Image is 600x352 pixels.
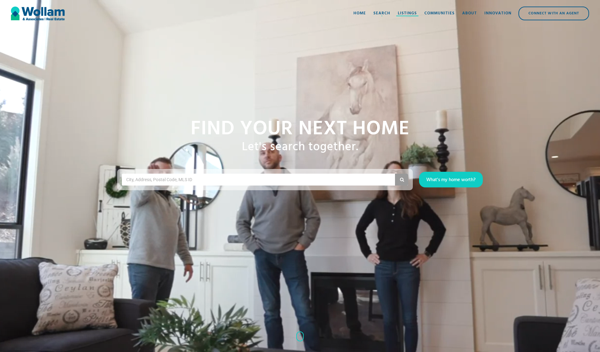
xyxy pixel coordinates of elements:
[370,4,394,23] a: Search
[394,4,421,23] a: Listings
[398,10,417,17] div: Listings
[421,4,458,23] a: Communities
[419,172,483,187] a: What's my home worth?
[481,4,515,23] a: Innovation
[126,175,198,184] input: City, Address, Postal Code, MLS ID
[458,4,481,23] a: About
[11,4,65,23] a: home
[424,10,455,17] div: Communities
[519,7,588,20] div: Connect with an Agent
[350,4,370,23] a: Home
[191,118,410,140] h1: Find your NExt home
[484,10,512,17] div: Innovation
[518,7,589,20] a: Connect with an Agent
[373,10,390,17] div: Search
[242,140,358,155] h1: Let's search together.
[462,10,477,17] div: About
[353,10,366,17] div: Home
[395,174,408,186] button: Search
